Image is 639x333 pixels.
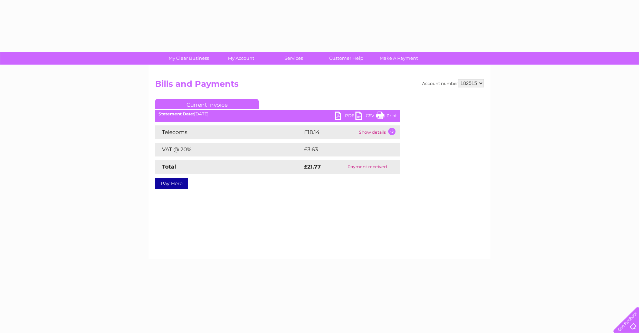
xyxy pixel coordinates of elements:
[155,99,259,109] a: Current Invoice
[355,112,376,122] a: CSV
[357,125,400,139] td: Show details
[422,79,484,87] div: Account number
[155,112,400,116] div: [DATE]
[302,143,384,156] td: £3.63
[335,112,355,122] a: PDF
[376,112,397,122] a: Print
[334,160,400,174] td: Payment received
[304,163,321,170] strong: £21.77
[265,52,322,65] a: Services
[318,52,375,65] a: Customer Help
[162,163,176,170] strong: Total
[155,79,484,92] h2: Bills and Payments
[160,52,217,65] a: My Clear Business
[155,143,302,156] td: VAT @ 20%
[155,178,188,189] a: Pay Here
[155,125,302,139] td: Telecoms
[302,125,357,139] td: £18.14
[159,111,194,116] b: Statement Date:
[370,52,427,65] a: Make A Payment
[213,52,270,65] a: My Account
